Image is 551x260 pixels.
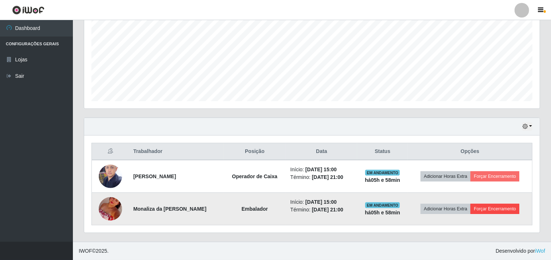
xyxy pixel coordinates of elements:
time: [DATE] 21:00 [312,207,343,213]
time: [DATE] 15:00 [305,167,337,172]
button: Adicionar Horas Extra [421,171,470,181]
strong: há 05 h e 58 min [365,177,400,183]
th: Trabalhador [129,143,224,160]
strong: Monaliza da [PERSON_NAME] [133,206,207,212]
button: Forçar Encerramento [470,171,519,181]
span: EM ANDAMENTO [365,202,400,208]
th: Data [286,143,357,160]
strong: [PERSON_NAME] [133,173,176,179]
span: EM ANDAMENTO [365,170,400,176]
time: [DATE] 15:00 [305,199,337,205]
li: Término: [290,173,353,181]
li: Início: [290,198,353,206]
th: Posição [223,143,286,160]
strong: Embalador [242,206,268,212]
button: Adicionar Horas Extra [421,204,470,214]
li: Início: [290,166,353,173]
span: IWOF [79,248,92,254]
a: iWof [535,248,545,254]
img: 1756405310247.jpeg [99,188,122,230]
span: © 2025 . [79,247,109,255]
span: Desenvolvido por [496,247,545,255]
img: 1672860829708.jpeg [99,161,122,192]
button: Forçar Encerramento [470,204,519,214]
strong: há 05 h e 58 min [365,210,400,215]
img: CoreUI Logo [12,5,44,15]
th: Opções [408,143,532,160]
time: [DATE] 21:00 [312,174,343,180]
strong: Operador de Caixa [232,173,278,179]
li: Término: [290,206,353,214]
th: Status [357,143,408,160]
